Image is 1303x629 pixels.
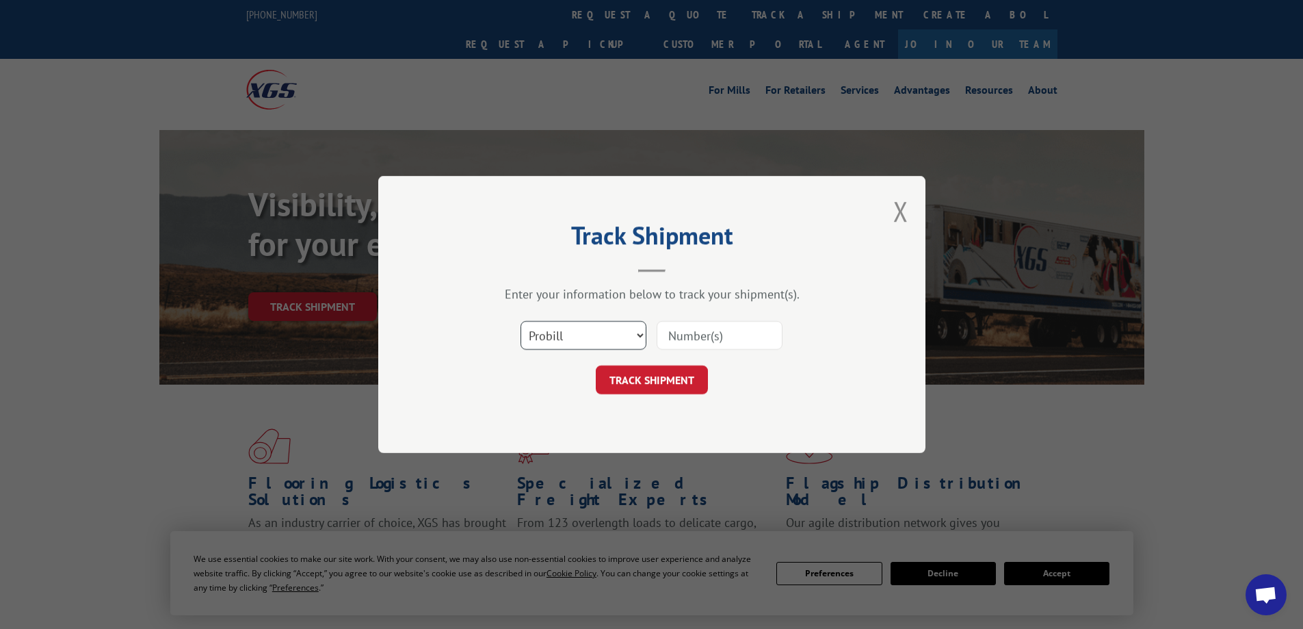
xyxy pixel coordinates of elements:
[1246,574,1287,615] div: Open chat
[447,286,857,302] div: Enter your information below to track your shipment(s).
[447,226,857,252] h2: Track Shipment
[657,321,782,350] input: Number(s)
[893,193,908,229] button: Close modal
[596,365,708,394] button: TRACK SHIPMENT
